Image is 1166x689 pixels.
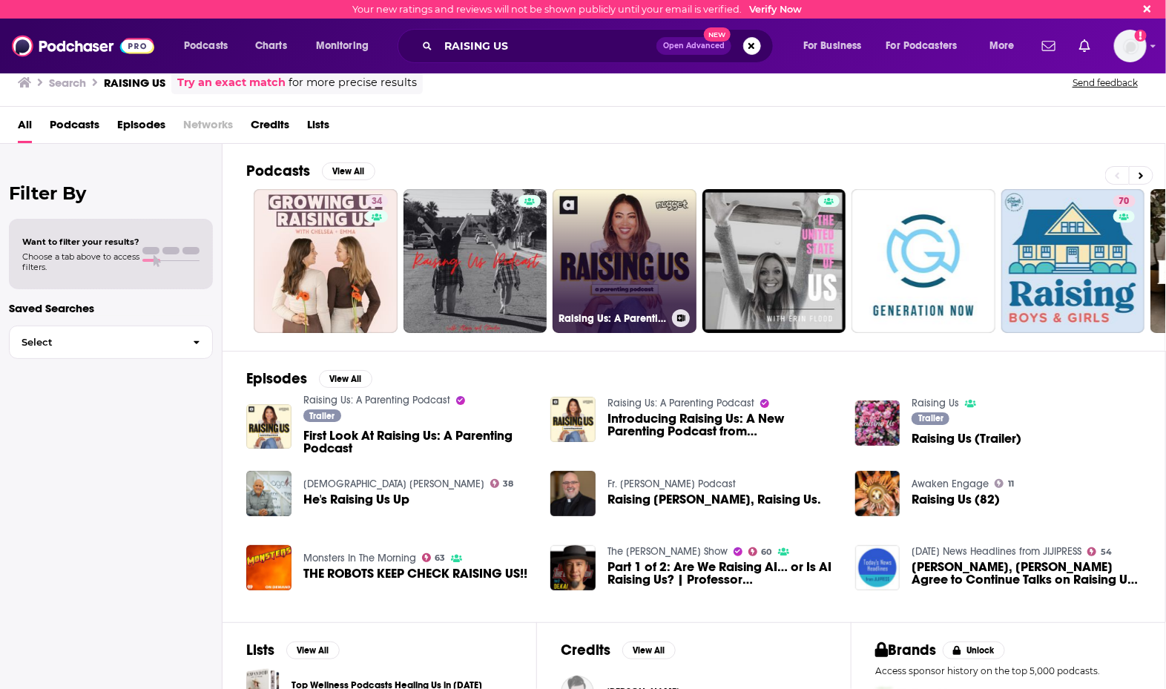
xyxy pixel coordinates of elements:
[9,326,213,359] button: Select
[246,369,372,388] a: EpisodesView All
[9,301,213,315] p: Saved Searches
[663,42,725,50] span: Open Advanced
[1114,30,1147,62] span: Logged in as kevinscottsmith
[372,194,382,209] span: 34
[307,113,329,143] a: Lists
[251,113,289,143] a: Credits
[748,547,772,556] a: 60
[306,34,388,58] button: open menu
[18,113,32,143] a: All
[422,553,446,562] a: 63
[303,429,533,455] a: First Look At Raising Us: A Parenting Podcast
[750,4,803,15] a: Verify Now
[607,412,837,438] span: Introducing Raising Us: A New Parenting Podcast from [PERSON_NAME] & A Kids Co.
[490,479,514,488] a: 38
[286,642,340,659] button: View All
[303,478,484,490] a: Pastor Jim Crabb
[918,414,943,423] span: Trailer
[246,162,375,180] a: PodcastsView All
[855,400,900,446] img: Raising Us (Trailer)
[10,337,181,347] span: Select
[855,545,900,590] img: Biden, McCarthy Agree to Continue Talks on Raising US Govt Borrowing Limits
[607,397,754,409] a: Raising Us: A Parenting Podcast
[246,641,340,659] a: ListsView All
[50,113,99,143] a: Podcasts
[246,471,291,516] img: He's Raising Us Up
[622,642,676,659] button: View All
[12,32,154,60] img: Podchaser - Follow, Share and Rate Podcasts
[246,641,274,659] h2: Lists
[183,113,233,143] span: Networks
[22,251,139,272] span: Choose a tab above to access filters.
[1036,33,1061,59] a: Show notifications dropdown
[246,545,291,590] img: THE ROBOTS KEEP CHECK RAISING US!!
[553,189,696,333] a: Raising Us: A Parenting Podcast
[246,162,310,180] h2: Podcasts
[803,36,862,56] span: For Business
[1087,547,1112,556] a: 54
[303,394,450,406] a: Raising Us: A Parenting Podcast
[912,561,1142,586] a: Biden, McCarthy Agree to Continue Talks on Raising US Govt Borrowing Limits
[561,641,676,659] a: CreditsView All
[912,545,1081,558] a: Today's News Headlines from JIJIPRESS
[762,549,772,556] span: 60
[303,567,527,580] a: THE ROBOTS KEEP CHECK RAISING US!!
[875,641,937,659] h2: Brands
[246,34,296,58] a: Charts
[1073,33,1096,59] a: Show notifications dropdown
[550,397,596,442] img: Introducing Raising Us: A New Parenting Podcast from Elise Hu & A Kids Co.
[49,76,86,90] h3: Search
[704,27,731,42] span: New
[438,34,656,58] input: Search podcasts, credits, & more...
[1135,30,1147,42] svg: Email not verified
[22,237,139,247] span: Want to filter your results?
[104,76,165,90] h3: RAISING US
[254,189,398,333] a: 34
[561,641,610,659] h2: Credits
[793,34,880,58] button: open menu
[607,493,821,506] a: Raising Lazarus, Raising Us.
[1114,30,1147,62] img: User Profile
[550,545,596,590] img: Part 1 of 2: Are We Raising AI… or Is AI Raising Us? | Professor De Kai
[246,369,307,388] h2: Episodes
[246,404,291,449] a: First Look At Raising Us: A Parenting Podcast
[435,555,445,561] span: 63
[412,29,788,63] div: Search podcasts, credits, & more...
[979,34,1033,58] button: open menu
[117,113,165,143] a: Episodes
[855,471,900,516] img: Raising Us (82)
[255,36,287,56] span: Charts
[184,36,228,56] span: Podcasts
[503,481,513,487] span: 38
[1114,30,1147,62] button: Show profile menu
[1119,194,1130,209] span: 70
[912,432,1021,445] a: Raising Us (Trailer)
[559,312,666,325] h3: Raising Us: A Parenting Podcast
[875,665,1142,676] p: Access sponsor history on the top 5,000 podcasts.
[607,561,837,586] span: Part 1 of 2: Are We Raising AI… or Is AI Raising Us? | Professor [PERSON_NAME]
[1101,549,1112,556] span: 54
[353,4,803,15] div: Your new ratings and reviews will not be shown publicly until your email is verified.
[877,34,979,58] button: open menu
[607,493,821,506] span: Raising [PERSON_NAME], Raising Us.
[316,36,369,56] span: Monitoring
[177,74,286,91] a: Try an exact match
[912,493,1000,506] a: Raising Us (82)
[309,412,335,421] span: Trailer
[303,493,409,506] span: He's Raising Us Up
[322,162,375,180] button: View All
[303,552,416,564] a: Monsters In The Morning
[550,471,596,516] img: Raising Lazarus, Raising Us.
